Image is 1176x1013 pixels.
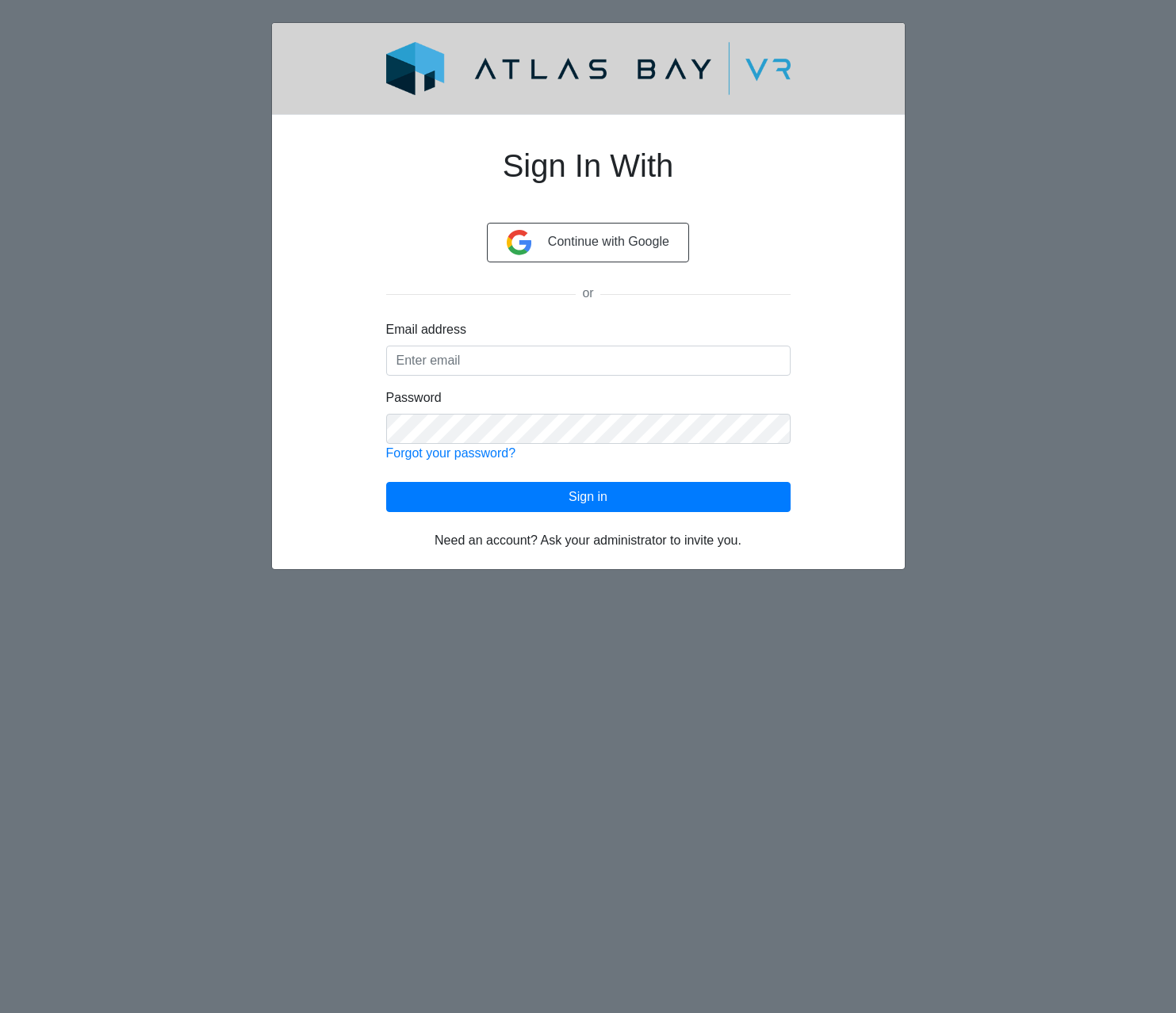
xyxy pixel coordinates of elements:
a: Forgot your password? [386,446,516,460]
span: Continue with Google [548,235,669,248]
span: Need an account? Ask your administrator to invite you. [435,533,741,547]
label: Email address [386,320,466,339]
label: Password [386,388,442,407]
img: logo [348,42,829,95]
button: Continue with Google [487,223,689,262]
h1: Sign In With [386,128,791,223]
button: Sign in [386,482,791,512]
input: Enter email [386,346,791,376]
span: or [576,286,599,300]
